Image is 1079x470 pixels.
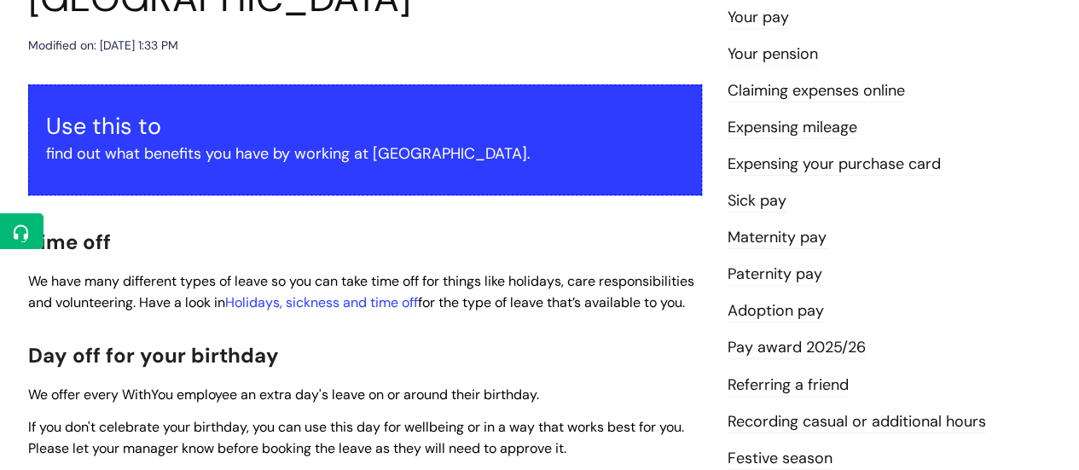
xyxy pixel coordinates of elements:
a: Maternity pay [728,227,827,249]
a: Expensing mileage [728,117,857,139]
a: Your pension [728,44,818,66]
div: Modified on: [DATE] 1:33 PM [28,35,178,56]
a: Holidays, sickness and time off [225,293,418,311]
a: Recording casual or additional hours [728,411,986,433]
a: Expensing your purchase card [728,154,941,176]
span: We offer every WithYou employee an extra day's leave on or around their birthday. [28,386,539,403]
a: Your pay [728,7,789,29]
span: We have many different types of leave so you can take time off for things like holidays, care res... [28,272,694,311]
a: Claiming expenses online [728,80,905,102]
a: Pay award 2025/26 [728,337,866,359]
p: find out what benefits you have by working at [GEOGRAPHIC_DATA]. [46,140,684,167]
a: Paternity pay [728,264,822,286]
a: Sick pay [728,190,786,212]
span: Day off for your birthday [28,342,279,368]
a: Festive season [728,448,832,470]
span: If you don't celebrate your birthday, you can use this day for wellbeing or in a way that works b... [28,418,684,457]
a: Referring a friend [728,374,849,397]
a: Adoption pay [728,300,824,322]
span: Time off [28,229,111,255]
h3: Use this to [46,113,684,140]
